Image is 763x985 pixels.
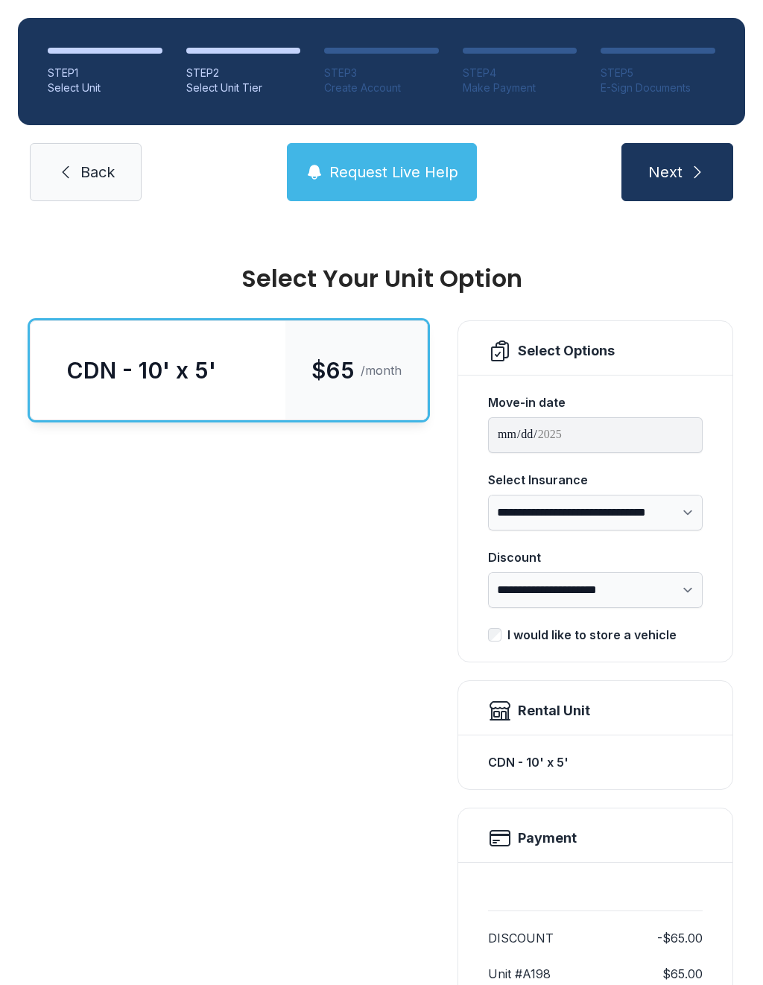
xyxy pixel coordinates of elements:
[324,66,439,80] div: STEP 3
[186,80,301,95] div: Select Unit Tier
[488,572,703,608] select: Discount
[463,80,577,95] div: Make Payment
[488,747,703,777] div: CDN - 10' x 5'
[518,828,577,849] h2: Payment
[601,66,715,80] div: STEP 5
[657,929,703,947] dd: -$65.00
[488,965,551,983] dt: Unit #A198
[518,700,590,721] div: Rental Unit
[48,80,162,95] div: Select Unit
[488,495,703,530] select: Select Insurance
[488,548,703,566] div: Discount
[311,357,355,384] span: $65
[488,471,703,489] div: Select Insurance
[507,626,677,644] div: I would like to store a vehicle
[80,162,115,183] span: Back
[463,66,577,80] div: STEP 4
[601,80,715,95] div: E-Sign Documents
[648,162,683,183] span: Next
[518,341,615,361] div: Select Options
[488,929,554,947] dt: DISCOUNT
[488,393,703,411] div: Move-in date
[66,357,216,384] div: CDN - 10' x 5'
[488,417,703,453] input: Move-in date
[361,361,402,379] span: /month
[48,66,162,80] div: STEP 1
[662,965,703,983] dd: $65.00
[186,66,301,80] div: STEP 2
[30,267,733,291] div: Select Your Unit Option
[324,80,439,95] div: Create Account
[329,162,458,183] span: Request Live Help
